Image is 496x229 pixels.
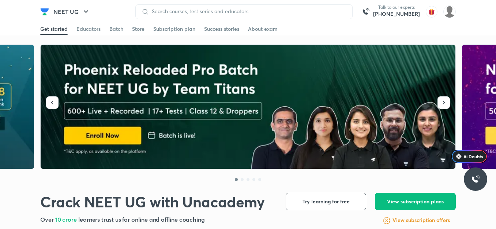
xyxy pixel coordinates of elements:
[40,215,55,223] span: Over
[248,25,278,33] div: About exam
[109,23,123,35] a: Batch
[463,154,483,159] span: Ai Doubts
[49,4,95,19] button: NEET UG
[76,23,101,35] a: Educators
[132,23,144,35] a: Store
[456,154,462,159] img: Icon
[55,215,78,223] span: 10 crore
[109,25,123,33] div: Batch
[443,5,456,18] img: Divya rakesh
[387,198,444,205] span: View subscription plans
[78,215,205,223] span: learners trust us for online and offline coaching
[204,25,239,33] div: Success stories
[392,217,450,224] h6: View subscription offers
[471,175,480,184] img: ttu
[40,193,265,211] h1: Crack NEET UG with Unacademy
[248,23,278,35] a: About exam
[426,6,437,18] img: avatar
[375,193,456,210] button: View subscription plans
[373,10,420,18] a: [PHONE_NUMBER]
[149,8,346,14] input: Search courses, test series and educators
[286,193,366,210] button: Try learning for free
[132,25,144,33] div: Store
[40,25,68,33] div: Get started
[40,7,49,16] img: Company Logo
[153,23,195,35] a: Subscription plan
[358,4,373,19] img: call-us
[451,150,487,163] a: Ai Doubts
[303,198,350,205] span: Try learning for free
[40,23,68,35] a: Get started
[204,23,239,35] a: Success stories
[373,4,420,10] p: Talk to our experts
[153,25,195,33] div: Subscription plan
[76,25,101,33] div: Educators
[392,216,450,225] a: View subscription offers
